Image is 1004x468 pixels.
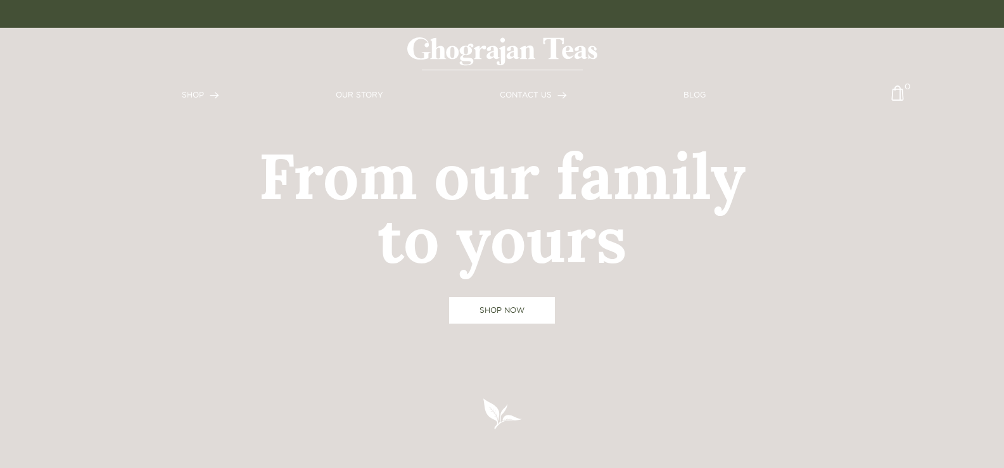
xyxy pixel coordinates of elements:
span: SHOP [182,91,204,99]
a: 0 [891,85,904,110]
img: cart-icon-matt.svg [891,85,904,110]
span: CONTACT US [500,91,552,99]
a: BLOG [683,89,706,101]
a: CONTACT US [500,89,567,101]
a: SHOP [182,89,219,101]
a: OUR STORY [336,89,383,101]
a: SHOP NOW [449,297,555,324]
img: forward-arrow.svg [557,92,567,99]
h1: From our family to yours [256,145,748,272]
img: forward-arrow.svg [210,92,219,99]
img: logo-matt.svg [407,37,597,70]
img: logo-leaf.svg [482,398,523,430]
span: 0 [905,80,910,86]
